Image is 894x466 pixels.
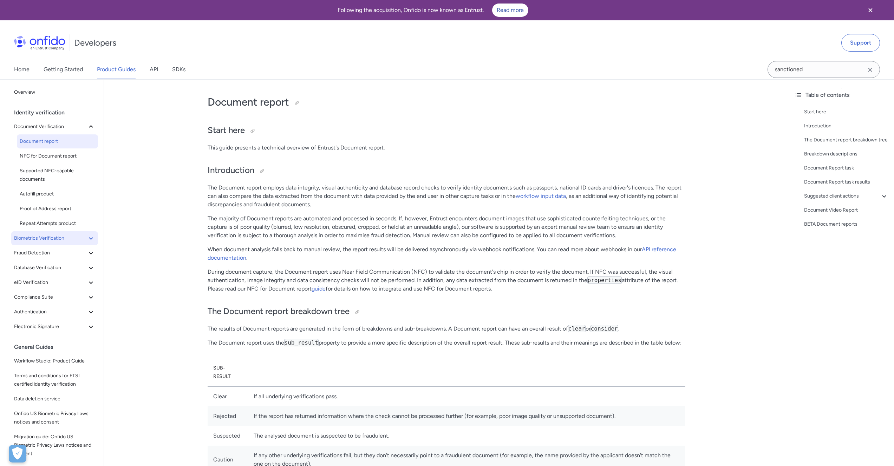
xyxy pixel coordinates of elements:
span: Overview [14,88,95,96]
button: Biometrics Verification [11,231,98,245]
td: If the report has returned information where the check cannot be processed further (for example, ... [248,406,685,426]
a: Introduction [804,122,888,130]
a: Repeat Attempts product [17,217,98,231]
a: BETA Document reports [804,220,888,228]
h2: Start here [208,125,685,137]
span: Authentication [14,308,87,316]
p: When document analysis falls back to manual review, the report results will be delivered asynchro... [208,245,685,262]
a: Product Guides [97,60,136,79]
span: Migration guide: Onfido US Biometric Privacy Laws notices and consent [14,433,95,458]
p: The Document report uses the property to provide a more specific description of the overall repor... [208,339,685,347]
a: Data deletion service [11,392,98,406]
span: Biometrics Verification [14,234,87,242]
a: Document Report task results [804,178,888,186]
button: Electronic Signature [11,320,98,334]
a: Document report [17,134,98,148]
a: Autofill product [17,187,98,201]
span: Database Verification [14,264,87,272]
span: Terms and conditions for ETSI certified identity verification [14,372,95,388]
span: Workflow Studio: Product Guide [14,357,95,365]
span: Compliance Suite [14,293,87,301]
a: Workflow Studio: Product Guide [11,354,98,368]
a: The Document report breakdown tree [804,136,888,144]
a: Supported NFC-capable documents [17,164,98,186]
button: Database Verification [11,261,98,275]
a: NFC for Document report [17,149,98,163]
a: Document Report task [804,164,888,172]
a: Migration guide: Onfido US Biometric Privacy Laws notices and consent [11,430,98,461]
span: Document Verification [14,122,87,131]
a: Read more [492,4,528,17]
a: Breakdown descriptions [804,150,888,158]
span: Electronic Signature [14,322,87,331]
svg: Close banner [866,6,875,14]
div: Table of contents [794,91,888,99]
p: The Document report employs data integrity, visual authenticity and database record checks to ver... [208,184,685,209]
p: The majority of Document reports are automated and processed in seconds. If, however, Entrust enc... [208,214,685,240]
a: Start here [804,108,888,116]
button: Document Verification [11,120,98,134]
button: Close banner [857,1,883,19]
a: API reference documentation [208,246,676,261]
a: SDKs [172,60,185,79]
div: Cookie Preferences [9,445,26,462]
button: eID Verification [11,275,98,289]
button: Open Preferences [9,445,26,462]
a: Document Video Report [804,206,888,214]
h2: The Document report breakdown tree [208,306,685,318]
h1: Document report [208,95,685,109]
span: Autofill product [20,190,95,198]
td: The analysed document is suspected to be fraudulent. [248,426,685,446]
a: Onfido US Biometric Privacy Laws notices and consent [11,407,98,429]
a: API [150,60,158,79]
span: Onfido US Biometric Privacy Laws notices and consent [14,410,95,426]
a: Terms and conditions for ETSI certified identity verification [11,369,98,391]
span: Fraud Detection [14,249,87,257]
a: Getting Started [44,60,83,79]
a: Support [841,34,880,52]
a: Overview [11,85,98,99]
span: eID Verification [14,278,87,287]
p: During document capture, the Document report uses Near Field Communication (NFC) to validate the ... [208,268,685,293]
td: Rejected [208,406,248,426]
span: Proof of Address report [20,205,95,213]
a: workflow input data [516,193,566,199]
a: guide [312,285,326,292]
h1: Developers [74,37,116,48]
a: Home [14,60,30,79]
span: Supported NFC-capable documents [20,167,95,184]
td: Clear [208,386,248,406]
div: Following the acquisition, Onfido is now known as Entrust. [8,4,857,17]
p: The results of Document reports are generated in the form of breakdowns and sub-breakdowns. A Doc... [208,325,685,333]
div: General Guides [14,340,101,354]
a: Suggested client actions [804,192,888,200]
span: NFC for Document report [20,152,95,160]
img: Onfido Logo [14,36,65,50]
svg: Clear search field button [866,66,874,74]
h2: Introduction [208,165,685,177]
code: consider [590,325,618,332]
button: Authentication [11,305,98,319]
span: Repeat Attempts product [20,219,95,228]
div: Identity verification [14,106,101,120]
input: Onfido search input field [768,61,880,78]
td: Suspected [208,426,248,446]
p: This guide presents a technical overview of Entrust's Document report. [208,144,685,152]
button: Fraud Detection [11,246,98,260]
button: Compliance Suite [11,290,98,304]
a: Proof of Address report [17,202,98,216]
span: Document report [20,137,95,146]
td: If all underlying verifications pass. [248,386,685,406]
th: Sub-result [208,358,248,387]
code: sub_result [284,339,319,346]
code: properties [587,277,622,284]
